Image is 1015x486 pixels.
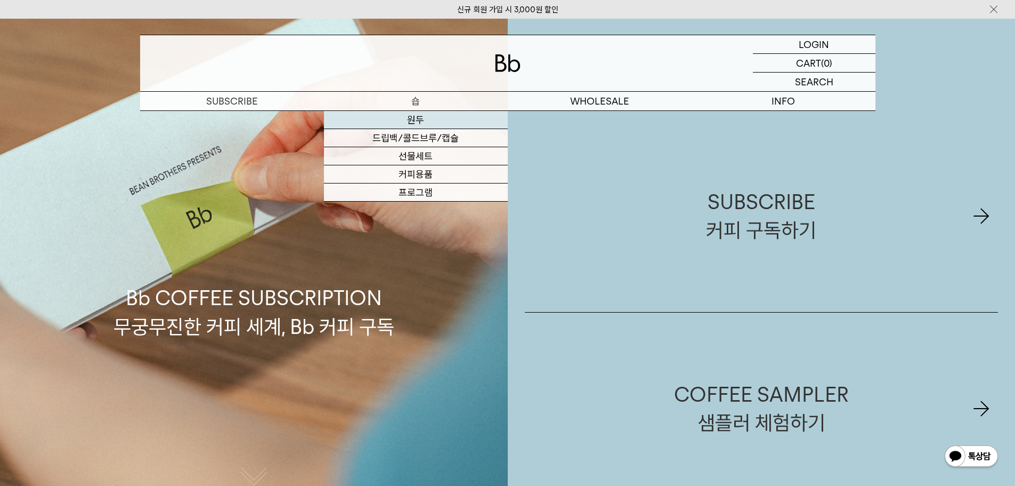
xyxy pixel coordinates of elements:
[457,5,558,14] a: 신규 회원 가입 시 3,000원 할인
[799,35,829,53] p: LOGIN
[113,182,394,340] p: Bb COFFEE SUBSCRIPTION 무궁무진한 커피 세계, Bb 커피 구독
[324,147,508,165] a: 선물세트
[508,92,692,110] p: WHOLESALE
[140,92,324,110] a: SUBSCRIBE
[324,92,508,110] a: 숍
[944,444,999,470] img: 카카오톡 채널 1:1 채팅 버튼
[692,92,875,110] p: INFO
[324,184,508,202] a: 프로그램
[796,54,821,72] p: CART
[495,54,521,72] img: 로고
[821,54,832,72] p: (0)
[753,35,875,54] a: LOGIN
[795,73,833,91] p: SEARCH
[525,120,998,312] a: SUBSCRIBE커피 구독하기
[674,380,849,437] div: COFFEE SAMPLER 샘플러 체험하기
[324,129,508,147] a: 드립백/콜드브루/캡슐
[706,188,816,244] div: SUBSCRIBE 커피 구독하기
[324,111,508,129] a: 원두
[324,165,508,184] a: 커피용품
[753,54,875,73] a: CART (0)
